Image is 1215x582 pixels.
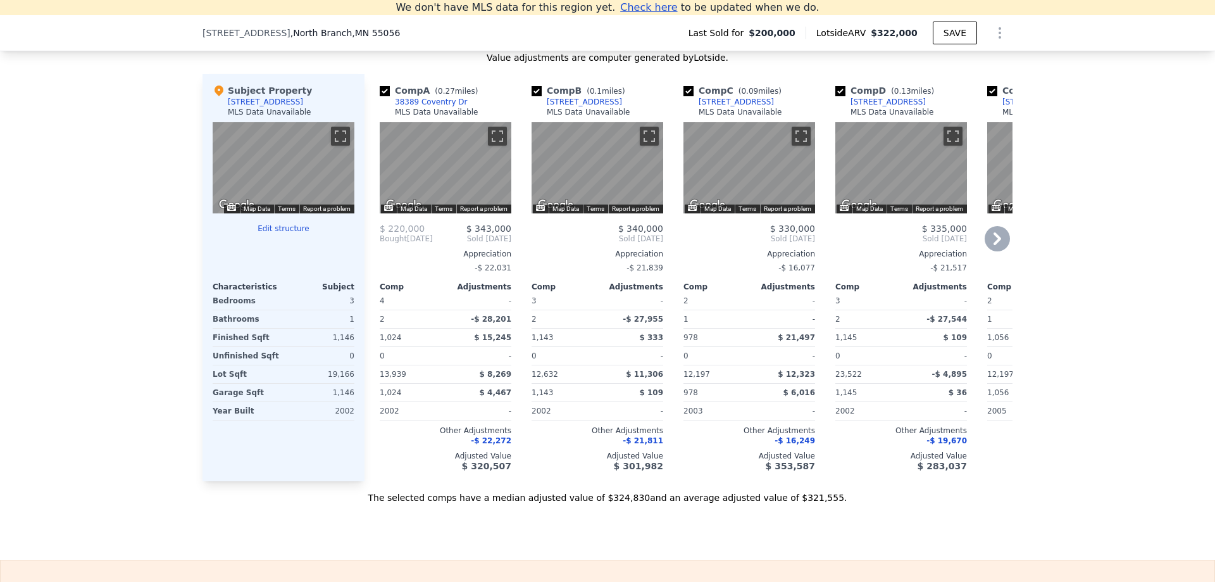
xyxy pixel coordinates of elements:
div: [STREET_ADDRESS] [1002,97,1078,107]
div: Map [987,122,1119,213]
span: 2 [683,296,688,305]
span: $ 15,245 [474,333,511,342]
span: ( miles) [582,87,630,96]
span: -$ 27,544 [926,315,967,324]
span: 1,024 [380,388,401,397]
span: 0 [987,351,992,360]
span: 1,024 [380,333,401,342]
div: Adjustments [901,282,967,292]
a: Terms [738,205,756,212]
div: - [600,347,663,365]
div: Adjustments [749,282,815,292]
span: Sold [DATE] [532,234,663,244]
a: Open this area in Google Maps (opens a new window) [990,197,1032,213]
a: Terms [278,205,296,212]
div: [STREET_ADDRESS] [699,97,774,107]
span: 3 [532,296,537,305]
div: Year Built [213,402,281,420]
button: Keyboard shortcuts [536,205,545,211]
span: $ 343,000 [466,224,511,234]
div: 1 [987,310,1050,328]
span: 13,939 [380,370,406,379]
span: 23,522 [835,370,862,379]
div: The selected comps have a median adjusted value of $324,830 and an average adjusted value of $321... [202,481,1012,504]
div: Subject [283,282,354,292]
div: MLS Data Unavailable [699,107,782,117]
button: Keyboard shortcuts [840,205,849,211]
div: [STREET_ADDRESS] [850,97,926,107]
img: Google [216,197,258,213]
span: $200,000 [749,27,795,39]
button: Keyboard shortcuts [688,205,697,211]
span: 978 [683,388,698,397]
div: Appreciation [380,249,511,259]
span: 978 [683,333,698,342]
div: Subject Property [213,84,312,97]
div: Street View [987,122,1119,213]
div: - [600,292,663,310]
span: 1,145 [835,388,857,397]
div: 2005 [987,402,1050,420]
span: -$ 27,955 [623,315,663,324]
div: Comp [532,282,597,292]
span: 0 [380,351,385,360]
button: Keyboard shortcuts [992,205,1000,211]
div: 3 [286,292,354,310]
div: Other Adjustments [683,426,815,436]
div: Appreciation [835,249,967,259]
span: 1,056 [987,388,1009,397]
a: [STREET_ADDRESS] [835,97,926,107]
span: 2 [987,296,992,305]
span: Sold [DATE] [835,234,967,244]
span: $ 4,467 [480,388,511,397]
div: Adjusted Value [532,451,663,461]
div: - [904,402,967,420]
div: Other Adjustments [835,426,967,436]
span: $ 6,016 [783,388,815,397]
div: Adjusted Value [987,451,1119,461]
div: Comp [683,282,749,292]
span: ( miles) [430,87,483,96]
span: -$ 22,031 [475,263,511,272]
span: $ 109 [943,333,967,342]
a: Report a problem [764,205,811,212]
span: 0.09 [741,87,758,96]
div: Finished Sqft [213,329,281,346]
div: Characteristics [213,282,283,292]
div: 1,146 [286,384,354,402]
span: Check here [620,1,677,13]
span: ( miles) [886,87,939,96]
a: Open this area in Google Maps (opens a new window) [838,197,880,213]
div: Map [380,122,511,213]
a: Report a problem [303,205,351,212]
span: [STREET_ADDRESS] [202,27,290,39]
div: Comp [380,282,445,292]
div: Other Adjustments [987,426,1119,436]
button: Keyboard shortcuts [227,205,236,211]
div: MLS Data Unavailable [228,107,311,117]
div: 2003 [683,402,747,420]
div: Street View [835,122,967,213]
div: 1 [286,310,354,328]
div: Comp D [835,84,939,97]
span: Sold [DATE] [683,234,815,244]
span: Lotside ARV [816,27,871,39]
span: 12,632 [532,370,558,379]
button: SAVE [933,22,977,44]
div: 2 [835,310,899,328]
span: 4 [380,296,385,305]
div: Adjusted Value [380,451,511,461]
img: Google [687,197,728,213]
div: Value adjustments are computer generated by Lotside . [202,51,1012,64]
div: - [904,292,967,310]
div: Street View [213,122,354,213]
span: , MN 55056 [352,28,400,38]
button: Toggle fullscreen view [640,127,659,146]
button: Map Data [401,205,427,213]
div: Adjusted Value [835,451,967,461]
button: Toggle fullscreen view [488,127,507,146]
div: 2 [532,310,595,328]
span: 0 [683,351,688,360]
div: Street View [532,122,663,213]
div: Comp B [532,84,630,97]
